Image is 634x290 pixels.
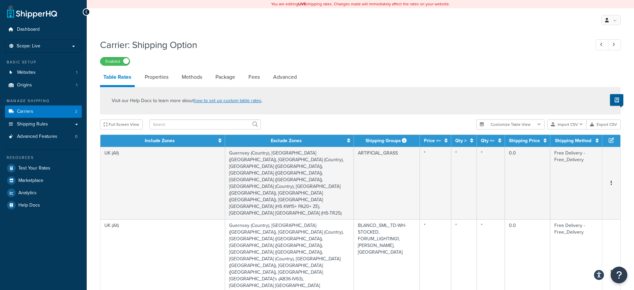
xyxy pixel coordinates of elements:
[505,147,550,219] td: 0.0
[587,119,621,129] button: Export CSV
[17,82,32,88] span: Origins
[76,82,77,88] span: 1
[298,1,306,7] b: LIVE
[5,23,82,36] a: Dashboard
[18,166,50,171] span: Test Your Rates
[112,97,262,104] p: Visit our Help Docs to learn more about .
[225,147,354,219] td: Guernsey (Country), [GEOGRAPHIC_DATA] ([GEOGRAPHIC_DATA]), [GEOGRAPHIC_DATA] (Country), [GEOGRAPH...
[5,199,82,211] a: Help Docs
[5,105,82,118] a: Carriers2
[100,69,135,87] a: Table Rates
[5,162,82,174] a: Test Your Rates
[194,97,261,104] a: how to set up custom table rates
[455,137,467,144] a: Qty >
[5,79,82,91] li: Origins
[476,119,545,129] button: Customize Table View
[596,39,609,50] a: Previous Record
[550,147,602,219] td: Free Delivery - Free_Delivery
[100,57,130,65] label: Enabled
[424,137,441,144] a: Price <=
[481,137,495,144] a: Qty <=
[145,137,175,144] a: Include Zones
[5,66,82,79] a: Websites1
[555,137,591,144] a: Shipping Method
[17,43,40,49] span: Scope: Live
[141,69,172,85] a: Properties
[354,147,420,219] td: ARTIFICIAL_GRASS
[5,175,82,187] a: Marketplace
[76,70,77,75] span: 1
[610,94,623,106] button: Show Help Docs
[5,118,82,130] a: Shipping Rules
[354,135,420,147] th: Shipping Groups
[547,119,587,129] button: Import CSV
[212,69,238,85] a: Package
[270,69,300,85] a: Advanced
[17,109,33,114] span: Carriers
[5,66,82,79] li: Websites
[5,98,82,104] div: Manage Shipping
[509,137,540,144] a: Shipping Price
[18,203,40,208] span: Help Docs
[149,119,261,129] input: Search
[5,130,82,143] a: Advanced Features0
[17,27,40,32] span: Dashboard
[5,59,82,65] div: Basic Setup
[100,119,143,129] button: Full Screen View
[178,69,205,85] a: Methods
[608,39,621,50] a: Next Record
[5,187,82,199] a: Analytics
[271,137,302,144] a: Exclude Zones
[5,155,82,161] div: Resources
[17,121,48,127] span: Shipping Rules
[75,109,77,114] span: 2
[17,134,57,139] span: Advanced Features
[5,130,82,143] li: Advanced Features
[5,105,82,118] li: Carriers
[18,178,43,184] span: Marketplace
[245,69,263,85] a: Fees
[100,147,225,219] td: UK (All)
[17,70,36,75] span: Websites
[100,38,583,51] h1: Carrier: Shipping Option
[611,267,627,283] button: Open Resource Center
[5,79,82,91] a: Origins1
[18,190,37,196] span: Analytics
[75,134,77,139] span: 0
